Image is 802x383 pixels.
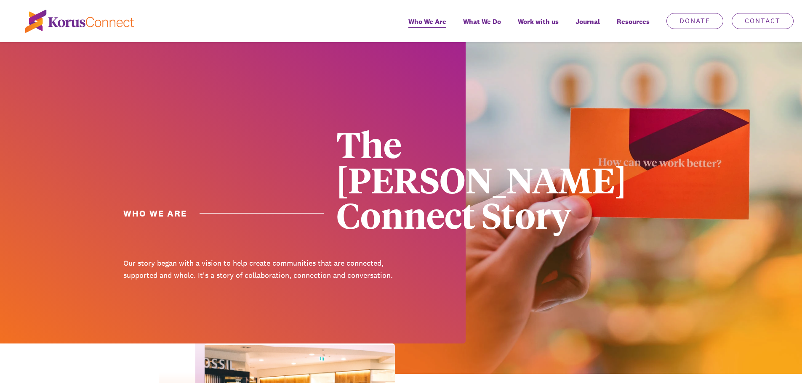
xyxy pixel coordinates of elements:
a: What We Do [455,12,509,42]
div: Resources [608,12,658,42]
a: Contact [732,13,794,29]
a: Journal [567,12,608,42]
a: Who We Are [400,12,455,42]
a: Donate [666,13,723,29]
a: Work with us [509,12,567,42]
span: Work with us [518,16,559,28]
span: Journal [576,16,600,28]
img: korus-connect%2Fc5177985-88d5-491d-9cd7-4a1febad1357_logo.svg [25,10,134,33]
span: What We Do [463,16,501,28]
div: The [PERSON_NAME] Connect Story [336,126,608,232]
span: Who We Are [408,16,446,28]
p: Our story began with a vision to help create communities that are connected, supported and whole.... [123,257,395,282]
h1: Who we are [123,207,324,219]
